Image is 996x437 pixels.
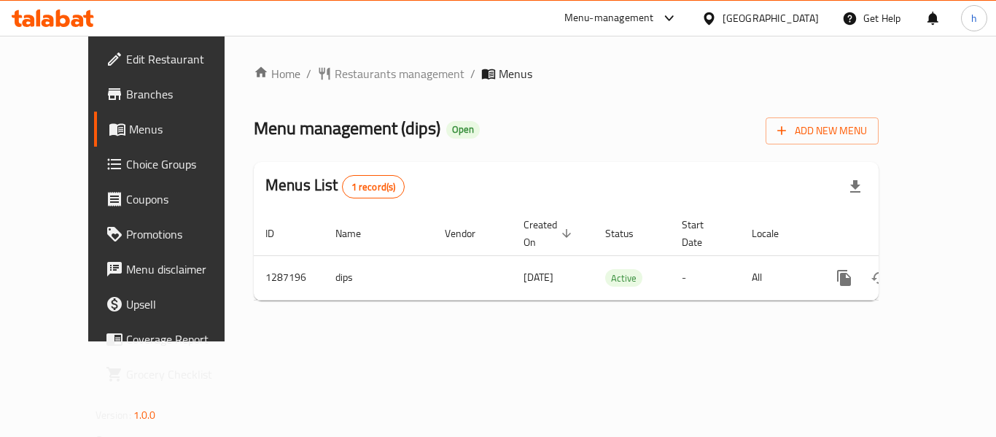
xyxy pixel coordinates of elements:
[524,216,576,251] span: Created On
[740,255,815,300] td: All
[126,330,243,348] span: Coverage Report
[335,225,380,242] span: Name
[499,65,532,82] span: Menus
[126,50,243,68] span: Edit Restaurant
[129,120,243,138] span: Menus
[564,9,654,27] div: Menu-management
[94,182,254,217] a: Coupons
[445,225,494,242] span: Vendor
[94,42,254,77] a: Edit Restaurant
[94,252,254,287] a: Menu disclaimer
[446,123,480,136] span: Open
[133,406,156,425] span: 1.0.0
[317,65,464,82] a: Restaurants management
[254,255,324,300] td: 1287196
[342,175,405,198] div: Total records count
[605,270,642,287] span: Active
[470,65,475,82] li: /
[94,357,254,392] a: Grocery Checklist
[862,260,897,295] button: Change Status
[670,255,740,300] td: -
[335,65,464,82] span: Restaurants management
[682,216,723,251] span: Start Date
[306,65,311,82] li: /
[777,122,867,140] span: Add New Menu
[126,260,243,278] span: Menu disclaimer
[126,190,243,208] span: Coupons
[446,121,480,139] div: Open
[94,147,254,182] a: Choice Groups
[96,406,131,425] span: Version:
[605,225,653,242] span: Status
[94,322,254,357] a: Coverage Report
[827,260,862,295] button: more
[605,269,642,287] div: Active
[126,85,243,103] span: Branches
[265,174,405,198] h2: Menus List
[254,112,440,144] span: Menu management ( dips )
[723,10,819,26] div: [GEOGRAPHIC_DATA]
[524,268,553,287] span: [DATE]
[94,77,254,112] a: Branches
[126,366,243,383] span: Grocery Checklist
[126,295,243,313] span: Upsell
[126,225,243,243] span: Promotions
[126,155,243,173] span: Choice Groups
[815,212,979,256] th: Actions
[254,65,879,82] nav: breadcrumb
[752,225,798,242] span: Locale
[94,217,254,252] a: Promotions
[265,225,293,242] span: ID
[94,287,254,322] a: Upsell
[94,112,254,147] a: Menus
[766,117,879,144] button: Add New Menu
[971,10,977,26] span: h
[254,212,979,301] table: enhanced table
[254,65,300,82] a: Home
[838,169,873,204] div: Export file
[343,180,405,194] span: 1 record(s)
[324,255,433,300] td: dips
